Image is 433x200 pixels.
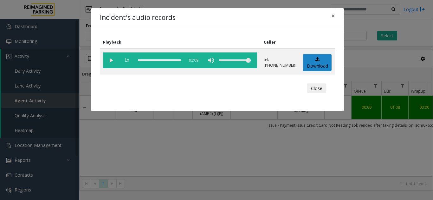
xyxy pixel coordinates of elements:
[327,8,339,24] button: Close
[303,54,332,71] a: Download
[331,11,335,20] span: ×
[219,52,251,68] div: volume level
[100,13,176,23] h4: Incident's audio records
[119,52,135,68] span: playback speed button
[138,52,181,68] div: scrub bar
[261,36,300,49] th: Caller
[264,57,296,68] p: tel:[PHONE_NUMBER]
[307,83,326,94] button: Close
[100,36,261,49] th: Playback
